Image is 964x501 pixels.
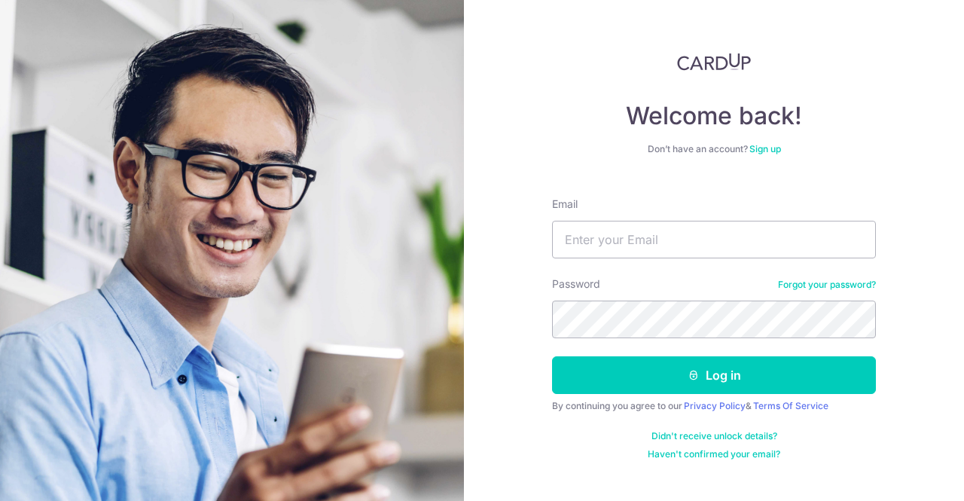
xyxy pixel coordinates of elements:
label: Email [552,197,578,212]
a: Sign up [749,143,781,154]
a: Terms Of Service [753,400,828,411]
label: Password [552,276,600,292]
a: Didn't receive unlock details? [651,430,777,442]
h4: Welcome back! [552,101,876,131]
input: Enter your Email [552,221,876,258]
div: By continuing you agree to our & [552,400,876,412]
img: CardUp Logo [677,53,751,71]
button: Log in [552,356,876,394]
a: Privacy Policy [684,400,746,411]
div: Don’t have an account? [552,143,876,155]
a: Forgot your password? [778,279,876,291]
a: Haven't confirmed your email? [648,448,780,460]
